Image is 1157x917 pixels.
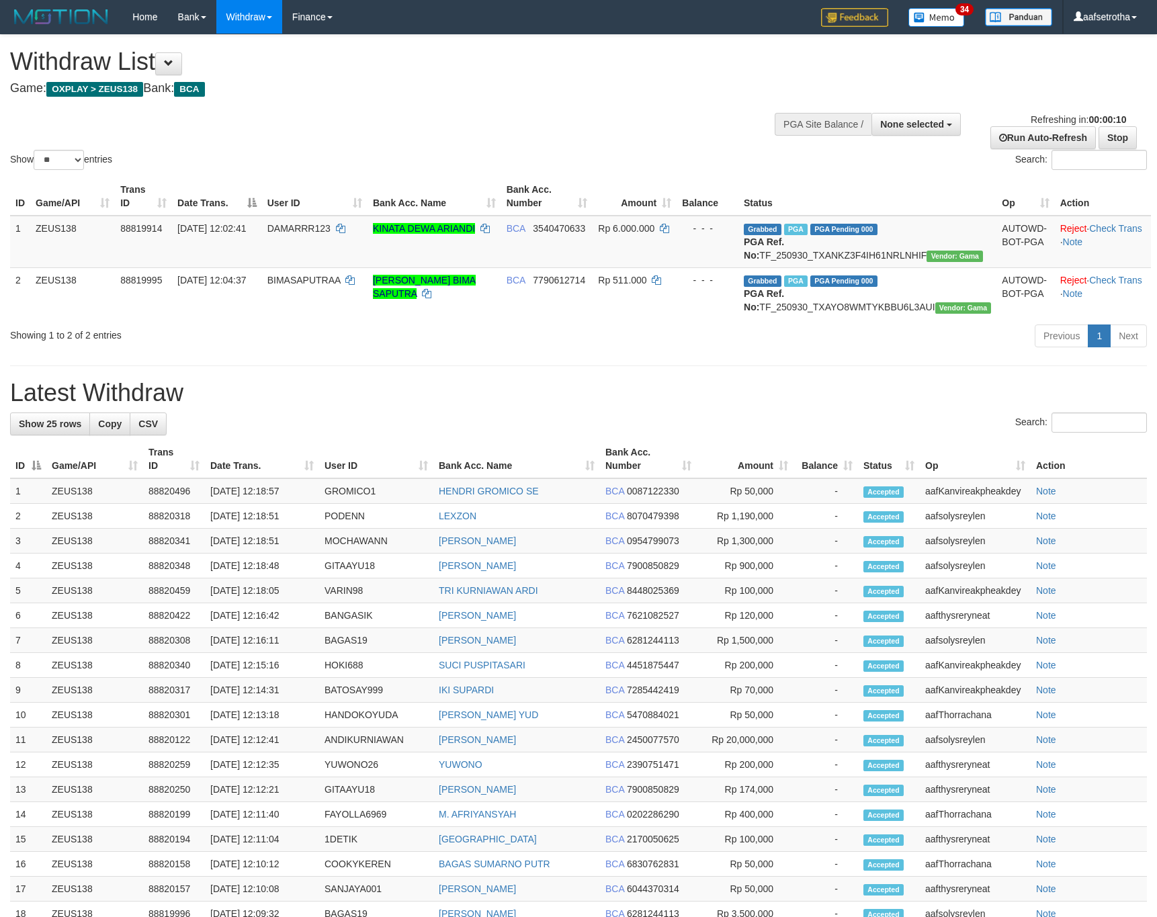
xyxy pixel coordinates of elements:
[439,834,537,844] a: [GEOGRAPHIC_DATA]
[794,728,858,752] td: -
[130,412,167,435] a: CSV
[682,273,733,287] div: - - -
[794,478,858,504] td: -
[605,709,624,720] span: BCA
[605,635,624,646] span: BCA
[863,785,904,796] span: Accepted
[863,810,904,821] span: Accepted
[143,478,205,504] td: 88820496
[172,177,262,216] th: Date Trans.: activate to sort column descending
[627,784,679,795] span: Copy 7900850829 to clipboard
[368,177,501,216] th: Bank Acc. Name: activate to sort column ascending
[697,603,794,628] td: Rp 120,000
[920,678,1031,703] td: aafKanvireakpheakdey
[10,628,46,653] td: 7
[439,635,516,646] a: [PERSON_NAME]
[1036,784,1056,795] a: Note
[863,561,904,572] span: Accepted
[507,223,525,234] span: BCA
[1052,412,1147,433] input: Search:
[697,440,794,478] th: Amount: activate to sort column ascending
[744,275,781,287] span: Grabbed
[1089,275,1142,286] a: Check Trans
[863,685,904,697] span: Accepted
[46,728,143,752] td: ZEUS138
[10,48,758,75] h1: Withdraw List
[605,610,624,621] span: BCA
[439,511,476,521] a: LEXZON
[205,777,319,802] td: [DATE] 12:12:21
[697,678,794,703] td: Rp 70,000
[10,82,758,95] h4: Game: Bank:
[920,752,1031,777] td: aafthysreryneat
[794,628,858,653] td: -
[863,735,904,746] span: Accepted
[319,628,433,653] td: BAGAS19
[439,585,538,596] a: TRI KURNIAWAN ARDI
[46,678,143,703] td: ZEUS138
[605,535,624,546] span: BCA
[920,529,1031,554] td: aafsolysreylen
[120,275,162,286] span: 88819995
[627,511,679,521] span: Copy 8070479398 to clipboard
[1110,324,1147,347] a: Next
[920,440,1031,478] th: Op: activate to sort column ascending
[262,177,368,216] th: User ID: activate to sort column ascending
[319,802,433,827] td: FAYOLLA6969
[920,777,1031,802] td: aafthysreryneat
[605,809,624,820] span: BCA
[810,224,877,235] span: PGA Pending
[46,529,143,554] td: ZEUS138
[920,653,1031,678] td: aafKanvireakpheakdey
[697,504,794,529] td: Rp 1,190,000
[10,752,46,777] td: 12
[920,628,1031,653] td: aafsolysreylen
[319,703,433,728] td: HANDOKOYUDA
[1015,150,1147,170] label: Search:
[205,728,319,752] td: [DATE] 12:12:41
[1036,859,1056,869] a: Note
[821,8,888,27] img: Feedback.jpg
[205,653,319,678] td: [DATE] 12:15:16
[10,504,46,529] td: 2
[1036,635,1056,646] a: Note
[439,784,516,795] a: [PERSON_NAME]
[319,728,433,752] td: ANDIKURNIAWAN
[863,760,904,771] span: Accepted
[1015,412,1147,433] label: Search:
[46,82,143,97] span: OXPLAY > ZEUS138
[143,504,205,529] td: 88820318
[682,222,733,235] div: - - -
[605,585,624,596] span: BCA
[605,834,624,844] span: BCA
[439,709,538,720] a: [PERSON_NAME] YUD
[439,734,516,745] a: [PERSON_NAME]
[439,535,516,546] a: [PERSON_NAME]
[697,628,794,653] td: Rp 1,500,000
[205,603,319,628] td: [DATE] 12:16:42
[697,827,794,852] td: Rp 100,000
[177,223,246,234] span: [DATE] 12:02:41
[605,511,624,521] span: BCA
[593,177,677,216] th: Amount: activate to sort column ascending
[433,440,600,478] th: Bank Acc. Name: activate to sort column ascending
[784,224,808,235] span: Marked by aafsolysreylen
[10,323,472,342] div: Showing 1 to 2 of 2 entries
[738,267,996,319] td: TF_250930_TXAYO8WMTYKBBU6L3AUI
[319,653,433,678] td: HOKI688
[794,802,858,827] td: -
[138,419,158,429] span: CSV
[627,759,679,770] span: Copy 2390751471 to clipboard
[863,636,904,647] span: Accepted
[1031,114,1126,125] span: Refreshing in:
[697,777,794,802] td: Rp 174,000
[920,504,1031,529] td: aafsolysreylen
[143,777,205,802] td: 88820250
[1031,440,1147,478] th: Action
[627,635,679,646] span: Copy 6281244113 to clipboard
[794,777,858,802] td: -
[439,486,539,496] a: HENDRI GROMICO SE
[794,578,858,603] td: -
[10,827,46,852] td: 15
[775,113,871,136] div: PGA Site Balance /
